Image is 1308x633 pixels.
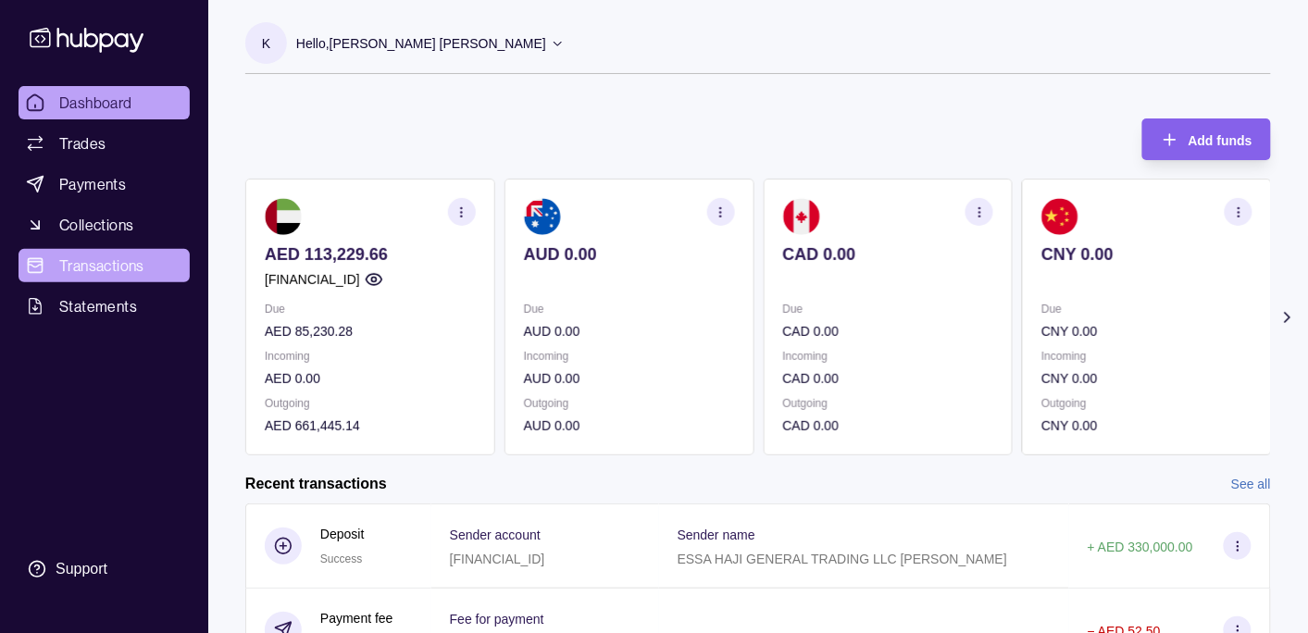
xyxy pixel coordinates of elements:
p: K [262,33,270,54]
button: Add funds [1142,118,1271,160]
h2: Recent transactions [245,474,387,494]
p: AED 661,445.14 [265,416,476,436]
p: Outgoing [783,393,994,414]
div: Support [56,559,107,579]
p: [FINANCIAL_ID] [265,269,360,290]
p: Incoming [783,346,994,366]
p: CNY 0.00 [1041,416,1252,436]
p: CAD 0.00 [783,244,994,265]
a: Payments [19,168,190,201]
p: Fee for payment [450,612,544,627]
p: Incoming [524,346,735,366]
span: Payments [59,173,126,195]
p: Payment fee [320,608,393,628]
p: Hello, [PERSON_NAME] [PERSON_NAME] [296,33,546,54]
p: AUD 0.00 [524,416,735,436]
p: CNY 0.00 [1041,244,1252,265]
a: Dashboard [19,86,190,119]
p: AED 113,229.66 [265,244,476,265]
p: ESSA HAJI GENERAL TRADING LLC [PERSON_NAME] [678,552,1007,566]
span: Trades [59,132,106,155]
p: CAD 0.00 [783,368,994,389]
p: AED 0.00 [265,368,476,389]
img: ca [783,198,820,235]
p: Incoming [1041,346,1252,366]
p: CNY 0.00 [1041,368,1252,389]
img: ae [265,198,302,235]
p: Due [1041,299,1252,319]
p: Outgoing [265,393,476,414]
p: Due [265,299,476,319]
span: Dashboard [59,92,132,114]
a: Transactions [19,249,190,282]
p: Outgoing [1041,393,1252,414]
p: AUD 0.00 [524,244,735,265]
a: Statements [19,290,190,323]
span: Statements [59,295,137,317]
a: See all [1231,474,1271,494]
a: Collections [19,208,190,242]
img: au [524,198,561,235]
p: Due [524,299,735,319]
p: Deposit [320,524,364,544]
a: Support [19,550,190,589]
p: Outgoing [524,393,735,414]
span: Success [320,552,362,565]
p: AUD 0.00 [524,321,735,341]
p: + AED 330,000.00 [1088,540,1193,554]
p: AUD 0.00 [524,368,735,389]
span: Transactions [59,254,144,277]
p: CAD 0.00 [783,416,994,436]
p: AED 85,230.28 [265,321,476,341]
p: CNY 0.00 [1041,321,1252,341]
p: [FINANCIAL_ID] [450,552,545,566]
img: cn [1041,198,1078,235]
span: Add funds [1189,133,1252,148]
a: Trades [19,127,190,160]
p: Sender name [678,527,755,542]
p: Sender account [450,527,541,542]
p: Due [783,299,994,319]
p: CAD 0.00 [783,321,994,341]
p: Incoming [265,346,476,366]
span: Collections [59,214,133,236]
